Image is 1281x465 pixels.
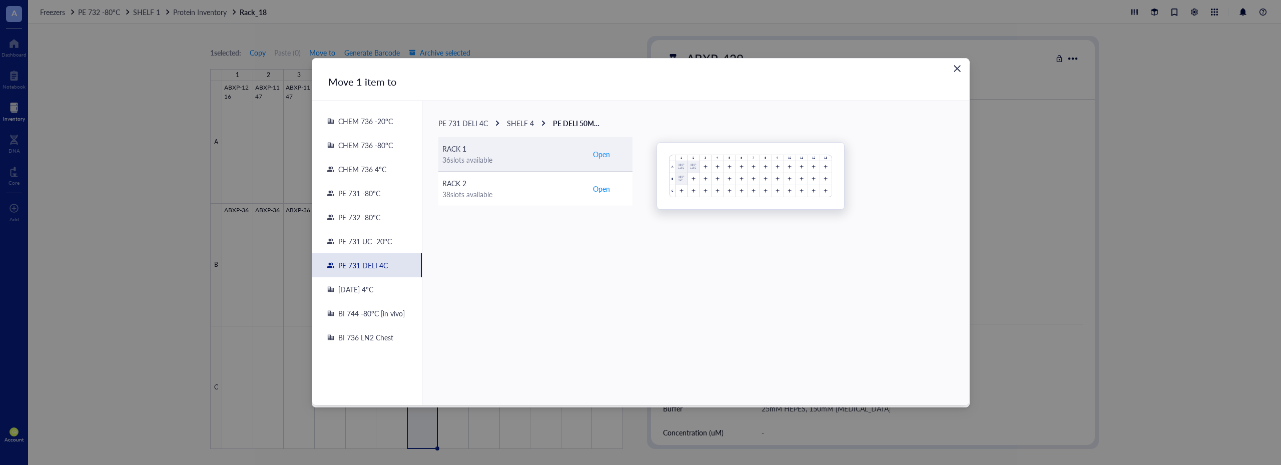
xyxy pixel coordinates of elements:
[688,155,700,161] div: 2
[949,69,965,81] span: Close
[334,309,405,318] div: BI 744 -80°C [in vivo]
[334,261,388,270] div: PE 731 DELI 4C
[438,118,488,128] span: PE 731 DELI 4C
[678,163,686,171] div: ABXP-1152
[748,155,760,161] div: 7
[712,155,724,161] div: 4
[334,141,393,150] div: CHEM 736 -80°C
[334,117,393,126] div: CHEM 736 -20°C
[442,178,584,189] div: RACK 2
[808,155,820,161] div: 12
[690,163,698,171] div: ABXP-1152
[593,183,610,194] span: Open
[328,75,937,89] div: Move 1 item to
[334,285,373,294] div: [DATE] 4°C
[553,118,618,128] span: PE DELI 50ML RACK
[670,185,676,197] div: C
[760,155,772,161] div: 8
[736,155,748,161] div: 6
[334,189,380,198] div: PE 731 -80°C
[784,155,796,161] div: 10
[796,155,808,161] div: 11
[820,155,832,161] div: 13
[593,149,610,160] span: Open
[442,189,584,200] div: 38 slots available
[772,155,784,161] div: 9
[592,181,610,197] button: Open
[676,155,688,161] div: 1
[507,118,534,128] span: SHELF 4
[724,155,736,161] div: 5
[670,161,676,173] div: A
[592,146,610,162] button: Open
[442,143,584,154] div: RACK 1
[442,154,584,165] div: 36 slots available
[949,67,965,83] button: Close
[700,155,712,161] div: 3
[334,213,380,222] div: PE 732 -80°C
[334,237,392,246] div: PE 731 UC -20°C
[334,333,393,342] div: BI 736 LN2 Chest
[678,175,686,183] div: ABXP-429
[334,165,386,174] div: CHEM 736 4°C
[670,173,676,185] div: B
